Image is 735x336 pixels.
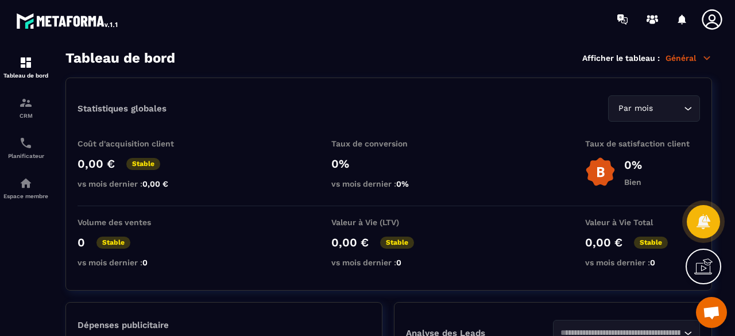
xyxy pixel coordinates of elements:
[78,218,192,227] p: Volume des ventes
[142,258,148,267] span: 0
[3,113,49,119] p: CRM
[624,158,642,172] p: 0%
[624,177,642,187] p: Bien
[666,53,712,63] p: Général
[78,103,167,114] p: Statistiques globales
[16,10,119,31] img: logo
[78,139,192,148] p: Coût d'acquisition client
[126,158,160,170] p: Stable
[3,47,49,87] a: formationformationTableau de bord
[585,218,700,227] p: Valeur à Vie Total
[380,237,414,249] p: Stable
[650,258,655,267] span: 0
[331,139,446,148] p: Taux de conversion
[585,235,622,249] p: 0,00 €
[78,179,192,188] p: vs mois dernier :
[78,258,192,267] p: vs mois dernier :
[78,157,115,171] p: 0,00 €
[396,179,409,188] span: 0%
[396,258,401,267] span: 0
[3,72,49,79] p: Tableau de bord
[655,102,681,115] input: Search for option
[3,168,49,208] a: automationsautomationsEspace membre
[96,237,130,249] p: Stable
[331,179,446,188] p: vs mois dernier :
[608,95,700,122] div: Search for option
[3,128,49,168] a: schedulerschedulerPlanificateur
[78,235,85,249] p: 0
[616,102,655,115] span: Par mois
[582,53,660,63] p: Afficher le tableau :
[634,237,668,249] p: Stable
[3,153,49,159] p: Planificateur
[65,50,175,66] h3: Tableau de bord
[331,218,446,227] p: Valeur à Vie (LTV)
[585,139,700,148] p: Taux de satisfaction client
[696,297,727,328] a: Ouvrir le chat
[585,258,700,267] p: vs mois dernier :
[3,193,49,199] p: Espace membre
[19,136,33,150] img: scheduler
[331,235,369,249] p: 0,00 €
[19,96,33,110] img: formation
[142,179,168,188] span: 0,00 €
[78,320,370,330] p: Dépenses publicitaire
[19,56,33,69] img: formation
[19,176,33,190] img: automations
[585,157,616,187] img: b-badge-o.b3b20ee6.svg
[331,157,446,171] p: 0%
[331,258,446,267] p: vs mois dernier :
[3,87,49,128] a: formationformationCRM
